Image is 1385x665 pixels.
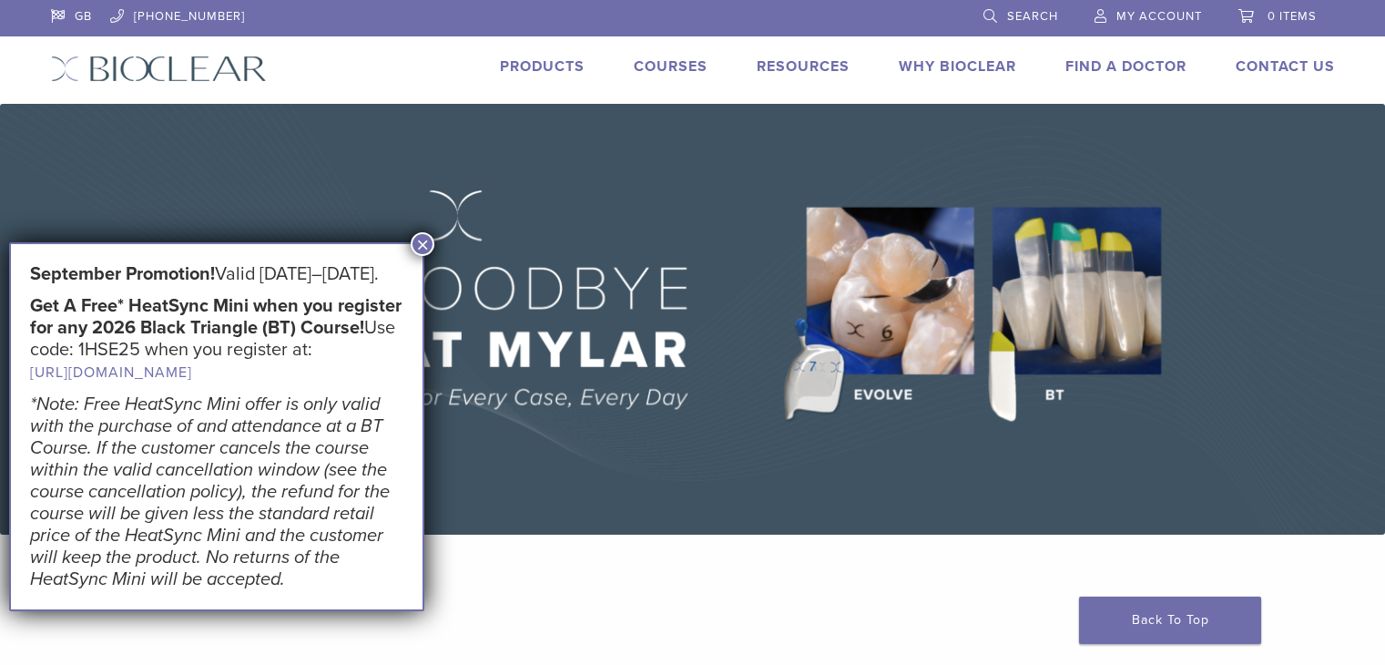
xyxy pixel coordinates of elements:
[757,57,850,76] a: Resources
[30,263,215,285] strong: September Promotion!
[51,56,267,82] img: Bioclear
[899,57,1016,76] a: Why Bioclear
[30,295,402,339] strong: Get A Free* HeatSync Mini when you register for any 2026 Black Triangle (BT) Course!
[1236,57,1335,76] a: Contact Us
[30,394,390,590] em: *Note: Free HeatSync Mini offer is only valid with the purchase of and attendance at a BT Course....
[634,57,708,76] a: Courses
[1065,57,1186,76] a: Find A Doctor
[411,232,434,256] button: Close
[30,363,192,382] a: [URL][DOMAIN_NAME]
[1007,9,1058,24] span: Search
[30,295,403,384] h5: Use code: 1HSE25 when you register at:
[1116,9,1202,24] span: My Account
[1079,597,1261,644] a: Back To Top
[1268,9,1317,24] span: 0 items
[30,263,403,285] h5: Valid [DATE]–[DATE].
[500,57,585,76] a: Products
